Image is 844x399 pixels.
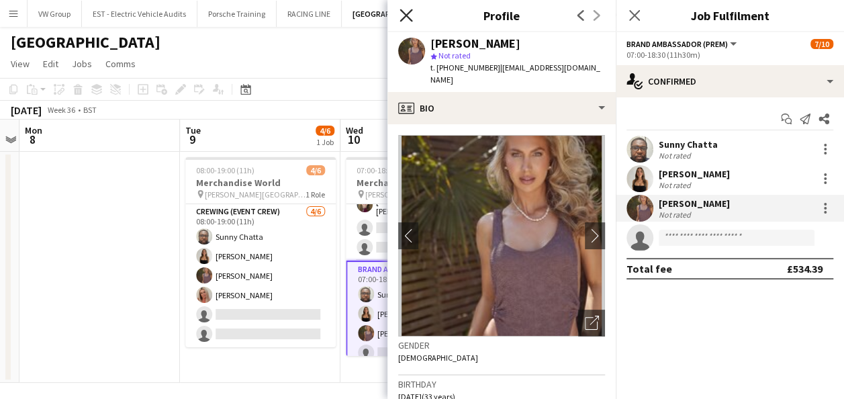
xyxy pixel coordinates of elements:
[185,157,336,347] app-job-card: 08:00-19:00 (11h)4/6Merchandise World [PERSON_NAME][GEOGRAPHIC_DATA], [GEOGRAPHIC_DATA]1 RoleCrew...
[28,1,82,27] button: VW Group
[11,103,42,117] div: [DATE]
[11,32,160,52] h1: [GEOGRAPHIC_DATA]
[346,124,363,136] span: Wed
[183,132,201,147] span: 9
[82,1,197,27] button: EST - Electric Vehicle Audits
[430,62,600,85] span: | [EMAIL_ADDRESS][DOMAIN_NAME]
[626,50,833,60] div: 07:00-18:30 (11h30m)
[344,132,363,147] span: 10
[43,58,58,70] span: Edit
[66,55,97,73] a: Jobs
[787,262,823,275] div: £534.39
[616,7,844,24] h3: Job Fulfilment
[44,105,78,115] span: Week 36
[346,261,496,367] app-card-role: Brand Ambassador (Prem)3/407:00-18:30 (11h30m)Sunny Chatta[PERSON_NAME][PERSON_NAME]
[357,165,430,175] span: 07:00-18:30 (11h30m)
[659,168,730,180] div: [PERSON_NAME]
[277,1,342,27] button: RACING LINE
[83,105,97,115] div: BST
[205,189,306,199] span: [PERSON_NAME][GEOGRAPHIC_DATA], [GEOGRAPHIC_DATA]
[196,165,254,175] span: 08:00-19:00 (11h)
[185,124,201,136] span: Tue
[5,55,35,73] a: View
[342,1,439,27] button: [GEOGRAPHIC_DATA]
[346,177,496,189] h3: Merchandise World
[430,62,500,73] span: t. [PHONE_NUMBER]
[659,180,694,190] div: Not rated
[105,58,136,70] span: Comms
[659,197,730,210] div: [PERSON_NAME]
[398,135,605,337] img: Crew avatar or photo
[365,189,463,199] span: [PERSON_NAME][GEOGRAPHIC_DATA], [GEOGRAPHIC_DATA]
[23,132,42,147] span: 8
[316,137,334,147] div: 1 Job
[626,39,739,49] button: Brand Ambassador (Prem)
[398,339,605,351] h3: Gender
[306,165,325,175] span: 4/6
[306,189,325,199] span: 1 Role
[316,126,334,136] span: 4/6
[430,38,520,50] div: [PERSON_NAME]
[11,58,30,70] span: View
[72,58,92,70] span: Jobs
[25,124,42,136] span: Mon
[438,50,471,60] span: Not rated
[346,157,496,356] app-job-card: 07:00-18:30 (11h30m)7/10Merchandise World [PERSON_NAME][GEOGRAPHIC_DATA], [GEOGRAPHIC_DATA]2 Role...
[659,138,718,150] div: Sunny Chatta
[626,39,728,49] span: Brand Ambassador (Prem)
[38,55,64,73] a: Edit
[185,177,336,189] h3: Merchandise World
[659,150,694,161] div: Not rated
[100,55,141,73] a: Comms
[578,310,605,337] div: Open photos pop-in
[626,262,672,275] div: Total fee
[616,65,844,97] div: Confirmed
[398,353,478,363] span: [DEMOGRAPHIC_DATA]
[398,378,605,390] h3: Birthday
[197,1,277,27] button: Porsche Training
[387,92,616,124] div: Bio
[810,39,833,49] span: 7/10
[659,210,694,220] div: Not rated
[185,204,336,347] app-card-role: Crewing (Event Crew)4/608:00-19:00 (11h)Sunny Chatta[PERSON_NAME][PERSON_NAME][PERSON_NAME]
[387,7,616,24] h3: Profile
